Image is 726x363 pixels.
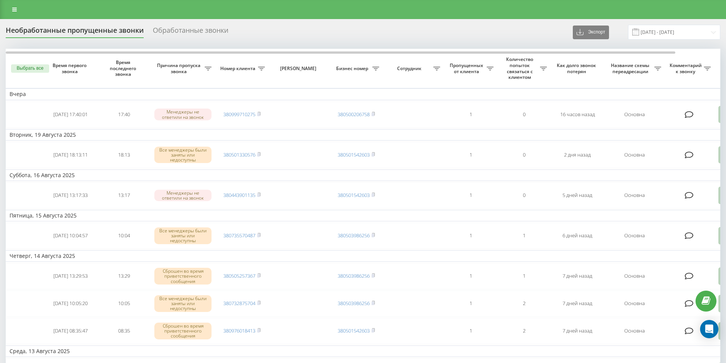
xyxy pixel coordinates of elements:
[338,327,370,334] a: 380501542603
[338,272,370,279] a: 380503986256
[154,323,212,339] div: Сброшен во время приветственного сообщения
[387,66,433,72] span: Сотрудник
[338,232,370,239] a: 380503986256
[44,182,97,208] td: [DATE] 13:17:33
[333,66,372,72] span: Бизнес номер
[604,291,665,317] td: Основна
[44,291,97,317] td: [DATE] 10:05:20
[97,263,151,289] td: 13:29
[154,62,205,74] span: Причина пропуска звонка
[97,223,151,249] td: 10:04
[573,26,609,39] button: Экспорт
[44,223,97,249] td: [DATE] 10:04:57
[97,318,151,344] td: 08:35
[338,300,370,307] a: 380503986256
[551,318,604,344] td: 7 дней назад
[275,66,323,72] span: [PERSON_NAME]
[219,66,258,72] span: Номер клиента
[44,263,97,289] td: [DATE] 13:29:53
[700,320,718,338] div: Open Intercom Messenger
[604,263,665,289] td: Основна
[444,318,497,344] td: 1
[223,151,255,158] a: 380501330576
[44,142,97,168] td: [DATE] 18:13:11
[497,142,551,168] td: 0
[497,102,551,128] td: 0
[103,59,144,77] span: Время последнего звонка
[44,318,97,344] td: [DATE] 08:35:47
[154,227,212,244] div: Все менеджеры были заняты или недоступны
[223,192,255,198] a: 380443901135
[497,223,551,249] td: 1
[338,192,370,198] a: 380501542603
[497,291,551,317] td: 2
[223,327,255,334] a: 380976018413
[497,318,551,344] td: 2
[444,291,497,317] td: 1
[501,56,540,80] span: Количество попыток связаться с клиентом
[6,26,144,38] div: Необработанные пропущенные звонки
[551,263,604,289] td: 7 дней назад
[557,62,598,74] span: Как долго звонок потерян
[608,62,654,74] span: Название схемы переадресации
[604,102,665,128] td: Основна
[50,62,91,74] span: Время первого звонка
[97,102,151,128] td: 17:40
[338,151,370,158] a: 380501542603
[604,318,665,344] td: Основна
[11,64,49,73] button: Выбрать все
[444,142,497,168] td: 1
[497,263,551,289] td: 1
[223,300,255,307] a: 380732875704
[444,102,497,128] td: 1
[97,142,151,168] td: 18:13
[551,291,604,317] td: 7 дней назад
[444,223,497,249] td: 1
[154,190,212,201] div: Менеджеры не ответили на звонок
[44,102,97,128] td: [DATE] 17:40:01
[669,62,704,74] span: Комментарий к звонку
[154,109,212,120] div: Менеджеры не ответили на звонок
[153,26,228,38] div: Обработанные звонки
[338,111,370,118] a: 380500206758
[604,182,665,208] td: Основна
[154,147,212,163] div: Все менеджеры были заняты или недоступны
[223,272,255,279] a: 380505257367
[497,182,551,208] td: 0
[154,268,212,285] div: Сброшен во время приветственного сообщения
[97,291,151,317] td: 10:05
[223,232,255,239] a: 380735570487
[97,182,151,208] td: 13:17
[551,223,604,249] td: 6 дней назад
[551,182,604,208] td: 5 дней назад
[223,111,255,118] a: 380999710275
[551,102,604,128] td: 16 часов назад
[154,295,212,312] div: Все менеджеры были заняты или недоступны
[604,223,665,249] td: Основна
[448,62,487,74] span: Пропущенных от клиента
[551,142,604,168] td: 2 дня назад
[444,182,497,208] td: 1
[604,142,665,168] td: Основна
[444,263,497,289] td: 1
